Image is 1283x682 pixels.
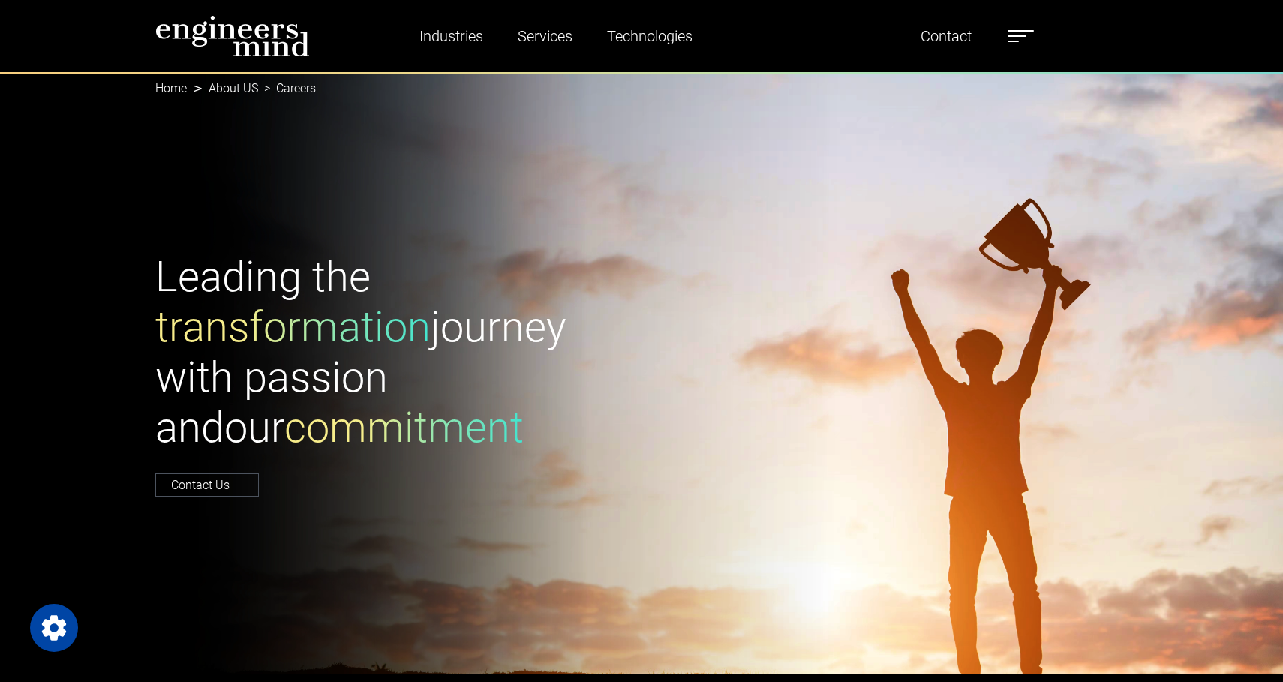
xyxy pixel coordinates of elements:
span: commitment [284,403,524,452]
span: transformation [155,302,431,352]
nav: breadcrumb [155,72,1128,105]
h1: Leading the journey with passion and our [155,252,632,454]
a: Contact [915,19,978,53]
a: Home [155,81,187,95]
a: Technologies [601,19,699,53]
a: Services [512,19,578,53]
a: About US [209,81,258,95]
a: Contact Us [155,473,259,497]
img: logo [155,15,310,57]
li: Careers [258,80,316,98]
a: Industries [413,19,489,53]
